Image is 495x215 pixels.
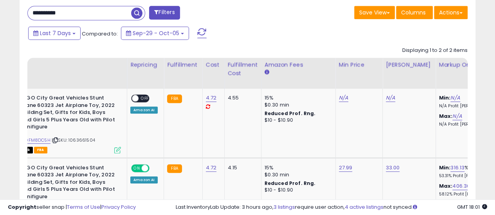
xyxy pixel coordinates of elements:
a: B09FM8DC5H [20,137,50,144]
b: Reduced Prof. Rng. [265,180,316,187]
span: ON [132,165,142,171]
div: Amazon AI [130,107,158,114]
div: 15% [265,94,329,101]
a: 3 listings [274,203,295,211]
div: Fulfillment [167,61,199,69]
span: 2025-10-13 18:01 GMT [457,203,487,211]
span: Columns [401,9,426,16]
div: Fulfillment Cost [228,61,258,77]
a: 4 active listings [345,203,383,211]
div: 4.15 [228,164,255,171]
a: 4.72 [206,94,217,102]
div: Cost [206,61,221,69]
span: Sep-29 - Oct-05 [133,29,179,37]
a: Terms of Use [67,203,100,211]
button: Columns [396,6,433,19]
a: N/A [450,94,460,102]
div: Amazon AI [130,176,158,183]
div: $0.30 min [265,171,329,178]
b: Max: [439,182,453,190]
a: 33.00 [386,164,400,172]
button: Filters [149,6,180,20]
span: OFF [148,165,161,171]
button: Save View [354,6,395,19]
a: N/A [452,112,462,120]
div: Last InventoryLab Update: 3 hours ago, require user action, not synced. [176,204,487,211]
b: Min: [439,94,451,101]
button: Sep-29 - Oct-05 [121,27,189,40]
div: [PERSON_NAME] [386,61,432,69]
div: $0.30 min [265,101,329,108]
button: Actions [434,6,468,19]
span: FBA [34,147,47,153]
b: LEGO City Great Vehicles Stunt Plane 60323 Jet Airplane Toy, 2022 Building Set, Gifts for Kids, B... [21,164,116,203]
div: Amazon Fees [265,61,332,69]
span: Last 7 Days [40,29,71,37]
b: Reduced Prof. Rng. [265,110,316,117]
a: 4.72 [206,164,217,172]
a: Privacy Policy [101,203,136,211]
a: N/A [339,94,348,102]
a: 316.13 [450,164,464,172]
a: 27.99 [339,164,353,172]
a: 406.36 [452,182,470,190]
strong: Copyright [8,203,36,211]
span: OFF [139,95,151,102]
b: Min: [439,164,451,171]
span: Compared to: [82,30,118,37]
div: 4.55 [228,94,255,101]
div: Repricing [130,61,160,69]
b: Max: [439,112,453,120]
small: FBA [167,94,182,103]
div: $10 - $10.90 [265,187,329,194]
div: seller snap | | [8,204,136,211]
small: Amazon Fees. [265,69,269,76]
div: Min Price [339,61,379,69]
span: | SKU: 1063661504 [52,137,95,143]
div: Displaying 1 to 2 of 2 items [402,47,468,54]
a: N/A [386,94,395,102]
button: Last 7 Days [28,27,81,40]
small: FBA [167,164,182,173]
b: LEGO City Great Vehicles Stunt Plane 60323 Jet Airplane Toy, 2022 Building Set, Gifts for Kids, B... [21,94,116,133]
div: $10 - $10.90 [265,117,329,124]
div: Title [2,61,124,69]
div: 15% [265,164,329,171]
